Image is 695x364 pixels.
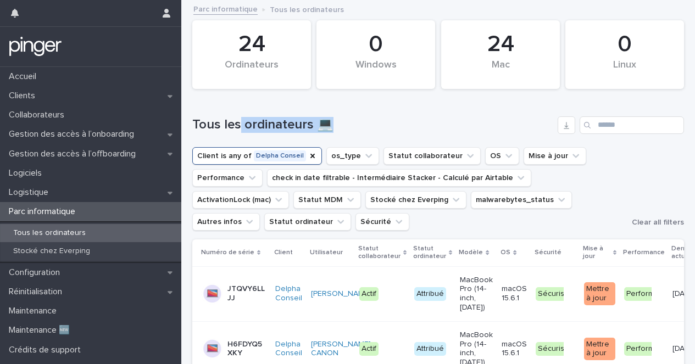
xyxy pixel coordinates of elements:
[413,243,446,263] p: Statut ordinateur
[536,342,571,356] div: Sécurisé
[536,287,571,301] div: Sécurisé
[310,247,343,259] p: Utilisateur
[335,59,416,82] div: Windows
[358,243,401,263] p: Statut collaborateur
[623,247,665,259] p: Performance
[267,169,531,187] button: check in date filtrable - Intermédiaire Stacker - Calculé par Airtable
[471,191,572,209] button: malwarebytes_status
[383,147,481,165] button: Statut collaborateur
[264,213,351,231] button: Statut ordinateur
[502,284,527,303] p: macOS 15.6.1
[359,342,379,356] div: Actif
[275,340,302,359] a: Delpha Conseil
[4,129,143,139] p: Gestion des accès à l’onboarding
[270,3,344,15] p: Tous les ordinateurs
[192,117,553,133] h1: Tous les ordinateurs 💻
[365,191,466,209] button: Stocké chez Everping
[192,191,289,209] button: ActivationLock (mac)
[4,345,90,355] p: Crédits de support
[502,340,527,359] p: macOS 15.6.1
[201,247,254,259] p: Numéro de série
[580,116,684,134] input: Search
[4,110,73,120] p: Collaborateurs
[584,59,665,82] div: Linux
[460,31,541,58] div: 24
[4,149,144,159] p: Gestion des accès à l’offboarding
[535,247,561,259] p: Sécurité
[584,338,615,361] div: Mettre à jour
[4,287,71,297] p: Réinitialisation
[4,71,45,82] p: Accueil
[293,191,361,209] button: Statut MDM
[335,31,416,58] div: 0
[414,342,446,356] div: Attribué
[584,31,665,58] div: 0
[4,187,57,198] p: Logistique
[4,325,79,335] p: Maintenance 🆕
[4,206,84,217] p: Parc informatique
[583,243,610,263] p: Mise à jour
[414,287,446,301] div: Attribué
[524,147,586,165] button: Mise à jour
[192,169,263,187] button: Performance
[274,247,293,259] p: Client
[192,213,260,231] button: Autres infos
[211,31,292,58] div: 24
[459,247,483,259] p: Modèle
[9,36,62,58] img: mTgBEunGTSyRkCgitkcU
[624,287,668,301] div: Performant
[355,213,409,231] button: Sécurité
[460,59,541,82] div: Mac
[501,247,510,259] p: OS
[4,306,65,316] p: Maintenance
[326,147,379,165] button: os_type
[4,247,99,256] p: Stocké chez Everping
[227,284,266,303] p: JTQVY6LLJJ
[192,147,322,165] button: Client
[627,214,684,231] button: Clear all filters
[584,282,615,305] div: Mettre à jour
[311,340,371,359] a: [PERSON_NAME] CANON
[485,147,519,165] button: OS
[311,289,371,299] a: [PERSON_NAME]
[227,340,266,359] p: H6FDYQ5XKY
[275,284,302,303] a: Delpha Conseil
[632,219,684,226] span: Clear all filters
[624,342,668,356] div: Performant
[4,228,94,238] p: Tous les ordinateurs
[359,287,379,301] div: Actif
[4,267,69,278] p: Configuration
[4,91,44,101] p: Clients
[211,59,292,82] div: Ordinateurs
[4,168,51,178] p: Logiciels
[193,2,258,15] a: Parc informatique
[460,276,493,312] p: MacBook Pro (14-inch, [DATE])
